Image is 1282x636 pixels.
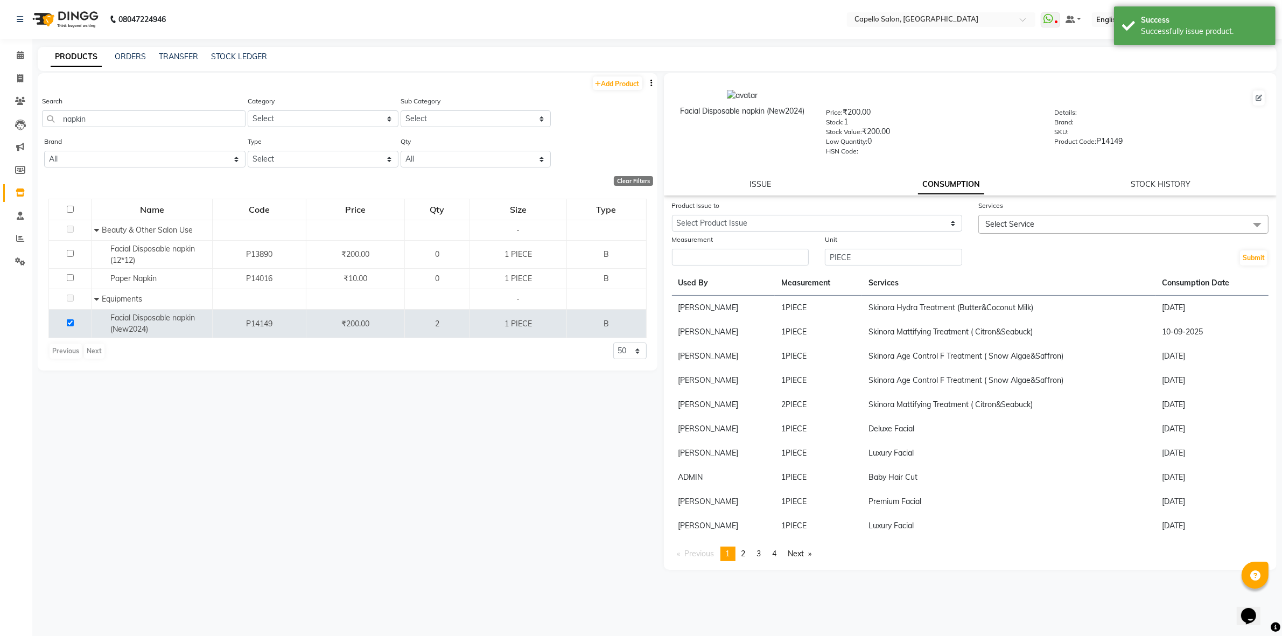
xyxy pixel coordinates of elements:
[672,296,775,320] td: [PERSON_NAME]
[505,274,532,283] span: 1 PIECE
[42,110,246,127] input: Search by product name or code
[775,393,862,417] td: 2
[786,303,807,312] span: PIECE
[1155,320,1269,344] td: 10-09-2025
[435,249,439,259] span: 0
[672,465,775,490] td: ADMIN
[248,96,275,106] label: Category
[110,274,157,283] span: Paper Napkin
[505,319,532,329] span: 1 PIECE
[826,117,844,127] label: Stock:
[775,344,862,368] td: 1
[862,320,1155,344] td: Skinora Mattifying Treatment ( Citron&Seabuck)
[614,176,653,186] div: Clear Filters
[862,344,1155,368] td: Skinora Age Control F Treatment ( Snow Algae&Saffron)
[826,127,863,137] label: Stock Value:
[516,225,520,235] span: -
[307,200,403,219] div: Price
[826,108,843,117] label: Price:
[862,368,1155,393] td: Skinora Age Control F Treatment ( Snow Algae&Saffron)
[341,319,369,329] span: ₹200.00
[1155,368,1269,393] td: [DATE]
[672,417,775,441] td: [PERSON_NAME]
[862,417,1155,441] td: Deluxe Facial
[672,235,713,244] label: Measurement
[786,521,807,530] span: PIECE
[1054,108,1077,117] label: Details:
[516,294,520,304] span: -
[115,52,146,61] a: ORDERS
[110,244,195,265] span: Facial Disposable napkin (12*12)
[862,514,1155,538] td: Luxury Facial
[246,274,272,283] span: P14016
[750,179,772,189] a: ISSUE
[1155,417,1269,441] td: [DATE]
[826,137,868,146] label: Low Quantity:
[1141,26,1267,37] div: Successfully issue product.
[102,225,193,235] span: Beauty & Other Salon Use
[1141,15,1267,26] div: Success
[593,76,642,90] a: Add Product
[775,296,862,320] td: 1
[672,201,720,211] label: Product Issue to
[862,296,1155,320] td: Skinora Hydra Treatment (Butter&Coconut Milk)
[726,549,730,558] span: 1
[862,393,1155,417] td: Skinora Mattifying Treatment ( Citron&Seabuck)
[568,200,646,219] div: Type
[775,271,862,296] th: Measurement
[471,200,566,219] div: Size
[51,47,102,67] a: PRODUCTS
[211,52,267,61] a: STOCK LEDGER
[1054,127,1069,137] label: SKU:
[1155,465,1269,490] td: [DATE]
[786,327,807,337] span: PIECE
[786,497,807,506] span: PIECE
[775,368,862,393] td: 1
[672,490,775,514] td: [PERSON_NAME]
[786,351,807,361] span: PIECE
[672,271,775,296] th: Used By
[246,249,272,259] span: P13890
[978,201,1003,211] label: Services
[786,375,807,385] span: PIECE
[775,514,862,538] td: 1
[1155,393,1269,417] td: [DATE]
[604,319,609,329] span: B
[672,368,775,393] td: [PERSON_NAME]
[862,490,1155,514] td: Premium Facial
[1155,344,1269,368] td: [DATE]
[672,514,775,538] td: [PERSON_NAME]
[786,448,807,458] span: PIECE
[672,441,775,465] td: [PERSON_NAME]
[94,294,102,304] span: Collapse Row
[918,175,984,194] a: CONSUMPTION
[1131,179,1190,189] a: STOCK HISTORY
[1054,136,1266,151] div: P14149
[826,126,1038,141] div: ₹200.00
[727,90,758,101] img: avatar
[1240,250,1267,265] button: Submit
[1155,271,1269,296] th: Consumption Date
[159,52,198,61] a: TRANSFER
[985,219,1034,229] span: Select Service
[401,96,440,106] label: Sub Category
[775,417,862,441] td: 1
[775,465,862,490] td: 1
[826,116,1038,131] div: 1
[786,400,807,409] span: PIECE
[435,274,439,283] span: 0
[1155,296,1269,320] td: [DATE]
[1155,441,1269,465] td: [DATE]
[102,294,142,304] span: Equipments
[341,249,369,259] span: ₹200.00
[741,549,746,558] span: 2
[775,320,862,344] td: 1
[1155,490,1269,514] td: [DATE]
[42,96,62,106] label: Search
[110,313,195,334] span: Facial Disposable napkin (New2024)
[862,441,1155,465] td: Luxury Facial
[27,4,101,34] img: logo
[1237,593,1271,625] iframe: chat widget
[672,547,1269,561] nav: Pagination
[825,235,837,244] label: Unit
